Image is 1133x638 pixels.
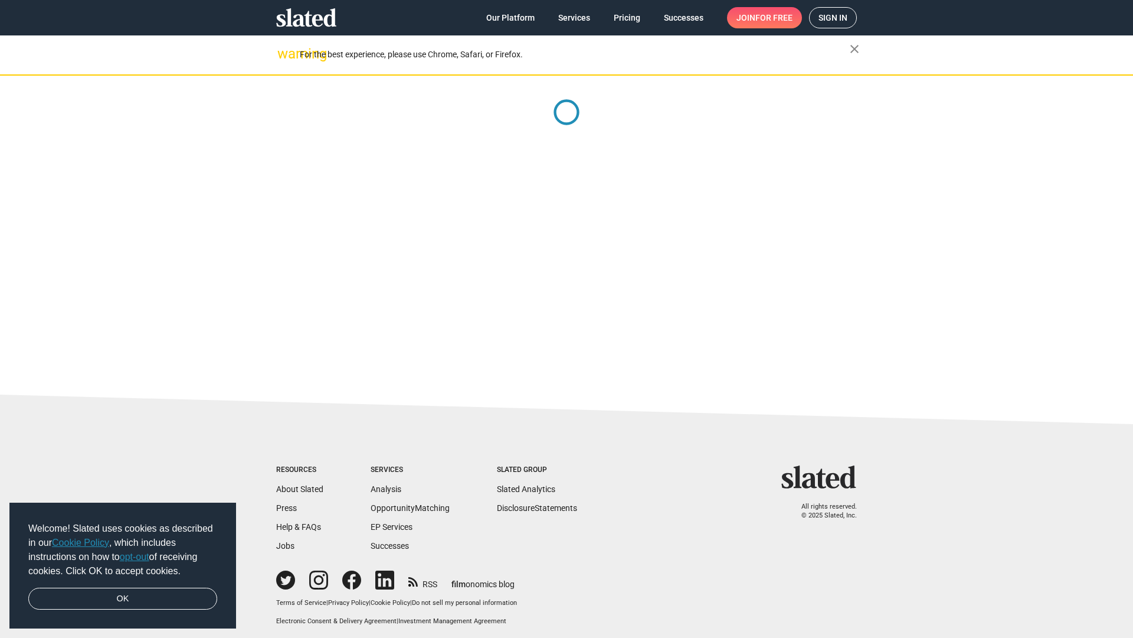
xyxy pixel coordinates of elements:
[789,503,857,520] p: All rights reserved. © 2025 Slated, Inc.
[497,466,577,475] div: Slated Group
[300,47,850,63] div: For the best experience, please use Chrome, Safari, or Firefox.
[736,7,793,28] span: Join
[276,522,321,532] a: Help & FAQs
[398,617,506,625] a: Investment Management Agreement
[28,588,217,610] a: dismiss cookie message
[326,599,328,607] span: |
[451,569,515,590] a: filmonomics blog
[809,7,857,28] a: Sign in
[276,541,294,551] a: Jobs
[604,7,650,28] a: Pricing
[497,503,577,513] a: DisclosureStatements
[727,7,802,28] a: Joinfor free
[410,599,412,607] span: |
[276,599,326,607] a: Terms of Service
[28,522,217,578] span: Welcome! Slated uses cookies as described in our , which includes instructions on how to of recei...
[371,503,450,513] a: OpportunityMatching
[276,503,297,513] a: Press
[371,466,450,475] div: Services
[497,484,555,494] a: Slated Analytics
[371,599,410,607] a: Cookie Policy
[371,522,412,532] a: EP Services
[371,541,409,551] a: Successes
[549,7,600,28] a: Services
[654,7,713,28] a: Successes
[558,7,590,28] span: Services
[369,599,371,607] span: |
[276,617,397,625] a: Electronic Consent & Delivery Agreement
[486,7,535,28] span: Our Platform
[477,7,544,28] a: Our Platform
[328,599,369,607] a: Privacy Policy
[277,47,292,61] mat-icon: warning
[276,484,323,494] a: About Slated
[614,7,640,28] span: Pricing
[9,503,236,629] div: cookieconsent
[397,617,398,625] span: |
[276,466,323,475] div: Resources
[371,484,401,494] a: Analysis
[120,552,149,562] a: opt-out
[408,572,437,590] a: RSS
[664,7,703,28] span: Successes
[755,7,793,28] span: for free
[52,538,109,548] a: Cookie Policy
[847,42,862,56] mat-icon: close
[451,580,466,589] span: film
[818,8,847,28] span: Sign in
[412,599,517,608] button: Do not sell my personal information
